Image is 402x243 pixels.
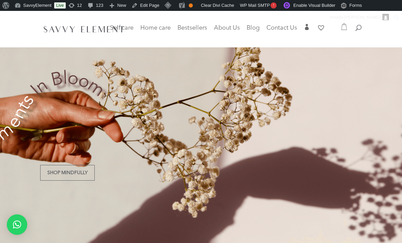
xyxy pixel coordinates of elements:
a: Live [54,2,66,9]
div: OK [189,3,193,7]
span: About Us [214,25,240,31]
a: Contact Us [266,26,297,35]
a: Home care [140,26,171,39]
a: Self care [110,26,134,39]
span: Blog [247,25,260,31]
span: Home care [140,25,171,31]
a: About Us [214,26,240,35]
span:  [304,24,310,30]
span: Contact Us [266,25,297,31]
a: Howdy, [327,12,391,23]
span: [PERSON_NAME] [344,15,381,20]
span: ! [270,2,277,9]
a:  [304,24,310,35]
a: Blog [247,26,260,35]
a: Shop Mindfully [40,165,95,181]
span: Bestsellers [177,25,207,31]
a: Bestsellers [177,26,207,35]
span: Self care [110,25,134,31]
img: SavvyElement [42,24,126,34]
